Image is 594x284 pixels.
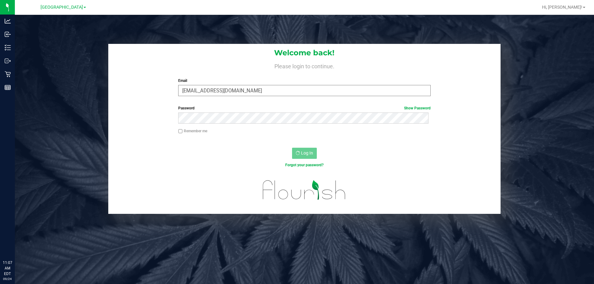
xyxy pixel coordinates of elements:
[108,62,501,69] h4: Please login to continue.
[5,84,11,91] inline-svg: Reports
[301,150,313,155] span: Log In
[404,106,431,110] a: Show Password
[3,277,12,281] p: 09/24
[5,45,11,51] inline-svg: Inventory
[5,71,11,77] inline-svg: Retail
[5,18,11,24] inline-svg: Analytics
[108,49,501,57] h1: Welcome back!
[178,128,207,134] label: Remember me
[178,129,183,134] input: Remember me
[178,106,195,110] span: Password
[292,148,317,159] button: Log In
[41,5,83,10] span: [GEOGRAPHIC_DATA]
[5,31,11,37] inline-svg: Inbound
[3,260,12,277] p: 11:07 AM EDT
[5,58,11,64] inline-svg: Outbound
[255,174,353,206] img: flourish_logo.svg
[178,78,430,83] label: Email
[542,5,582,10] span: Hi, [PERSON_NAME]!
[285,163,324,167] a: Forgot your password?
